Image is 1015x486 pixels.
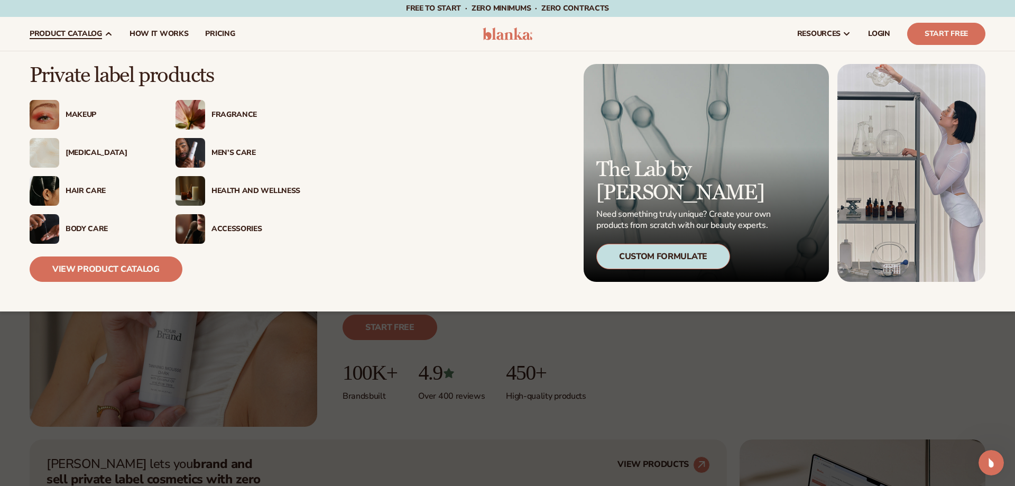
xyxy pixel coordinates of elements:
a: Candles and incense on table. Health And Wellness [176,176,300,206]
span: How It Works [130,30,189,38]
div: are you planing in the future to offering korean [MEDICAL_DATA] ? [38,19,203,52]
button: Upload attachment [50,346,59,354]
img: Female in lab with equipment. [837,64,985,282]
div: Makeup [66,111,154,120]
div: Help [PERSON_NAME] understand how they’re doing: [17,285,165,305]
img: Female hair pulled back with clips. [30,176,59,206]
div: We don't have specific information about future Korean skincare products in our roadmap. However,... [8,61,203,177]
a: Female with glitter eye makeup. Makeup [30,100,154,130]
div: Lee says… [8,203,203,279]
a: Cream moisturizer swatch. [MEDICAL_DATA] [30,138,154,168]
div: If you need any more help with skincare products or custom formulations, I’m here to assist you. ... [8,203,173,278]
img: Pink blooming flower. [176,100,205,130]
img: Female with glitter eye makeup. [30,100,59,130]
p: Private label products [30,64,300,87]
button: go back [7,4,27,24]
div: Health And Wellness [211,187,300,196]
iframe: Intercom live chat [979,450,1004,475]
div: Lee says… [8,178,203,203]
p: Need something truly unique? Create your own products from scratch with our beauty experts. [596,209,774,231]
div: Fragrance [211,111,300,120]
img: Cream moisturizer swatch. [30,138,59,168]
div: If you need any more help with skincare products or custom formulations, I’m here to assist you. ... [17,209,165,271]
div: Accessories [211,225,300,234]
a: Microscopic product formula. The Lab by [PERSON_NAME] Need something truly unique? Create your ow... [584,64,829,282]
a: resources [789,17,860,51]
a: Start Free [907,23,985,45]
button: Send a message… [181,342,198,359]
img: Profile image for Lee [30,6,47,23]
button: Gif picker [33,346,42,354]
a: pricing [197,17,243,51]
a: Male holding moisturizer bottle. Men’s Care [176,138,300,168]
a: Female with makeup brush. Accessories [176,214,300,244]
button: Home [165,4,186,24]
a: Female hair pulled back with clips. Hair Care [30,176,154,206]
img: Female with makeup brush. [176,214,205,244]
div: Lee says… [8,61,203,178]
a: product catalog [21,17,121,51]
div: are you planing in the future to offering korean [MEDICAL_DATA] ? [47,25,195,46]
p: The team can also help [51,13,132,24]
div: Men’s Care [211,149,300,158]
div: Was that helpful? [8,178,90,201]
div: Custom Formulate [596,244,730,269]
span: resources [797,30,841,38]
button: Start recording [67,346,76,354]
img: Male hand applying moisturizer. [30,214,59,244]
div: Lee says… [8,278,203,313]
h1: [PERSON_NAME] [51,5,120,13]
a: How It Works [121,17,197,51]
img: Candles and incense on table. [176,176,205,206]
div: Close [186,4,205,23]
div: Lee says… [8,313,203,388]
div: Help [PERSON_NAME] understand how they’re doing: [8,278,173,311]
div: Hair Care [66,187,154,196]
div: Body Care [66,225,154,234]
img: Male holding moisturizer bottle. [176,138,205,168]
a: Pink blooming flower. Fragrance [176,100,300,130]
span: LOGIN [868,30,890,38]
a: LOGIN [860,17,899,51]
textarea: Message… [9,324,202,342]
div: Was that helpful? [17,185,81,195]
button: Emoji picker [16,346,25,355]
a: Male hand applying moisturizer. Body Care [30,214,154,244]
span: Free to start · ZERO minimums · ZERO contracts [406,3,609,13]
p: The Lab by [PERSON_NAME] [596,158,774,205]
span: pricing [205,30,235,38]
div: user says… [8,19,203,61]
a: Source reference 8720347: [152,107,161,116]
a: View Product Catalog [30,256,182,282]
div: [MEDICAL_DATA] [66,149,154,158]
div: We don't have specific information about future Korean skincare products in our roadmap. However,... [17,67,195,171]
img: logo [483,27,533,40]
span: product catalog [30,30,102,38]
